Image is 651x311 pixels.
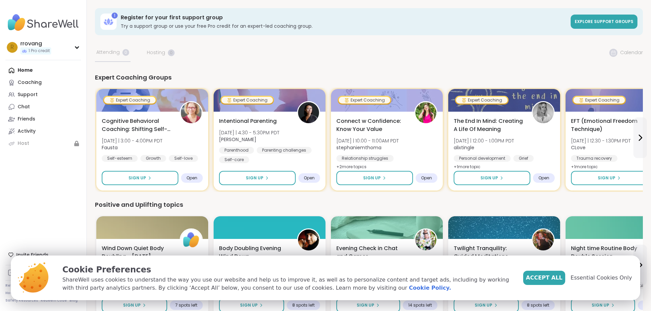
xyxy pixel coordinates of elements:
[421,175,432,181] span: Open
[456,97,508,104] div: Expert Coaching
[181,229,202,250] img: ShareWell
[571,155,617,162] div: Trauma recovery
[454,137,514,144] span: [DATE] | 12:00 - 1:00PM PDT
[129,175,146,181] span: Sign Up
[538,175,549,181] span: Open
[5,101,81,113] a: Chat
[240,302,258,308] span: Sign Up
[598,175,615,181] span: Sign Up
[221,97,273,104] div: Expert Coaching
[533,229,554,250] img: Jasmine95
[336,137,399,144] span: [DATE] | 10:00 - 11:00AM PDT
[102,144,118,151] b: Fausta
[357,302,374,308] span: Sign Up
[181,102,202,123] img: Fausta
[102,155,138,162] div: Self-esteem
[573,97,625,104] div: Expert Coaching
[102,137,162,144] span: [DATE] | 3:00 - 4:00PM PDT
[336,171,413,185] button: Sign Up
[62,264,512,276] p: Cookie Preferences
[104,97,156,104] div: Expert Coaching
[339,97,390,104] div: Expert Coaching
[592,302,609,308] span: Sign Up
[70,298,78,303] a: Blog
[219,171,296,185] button: Sign Up
[526,274,563,282] span: Accept All
[5,137,81,150] a: Host
[219,136,256,143] b: [PERSON_NAME]
[454,155,511,162] div: Personal development
[475,302,492,308] span: Sign Up
[454,171,530,185] button: Sign Up
[95,200,643,209] div: Positive and Uplifting topics
[5,298,38,303] a: Safety Resources
[571,137,631,144] span: [DATE] | 12:30 - 1:30PM PDT
[480,175,498,181] span: Sign Up
[571,244,642,261] span: Night time Routine Body Double Session
[523,271,565,285] button: Accept All
[102,171,178,185] button: Sign Up
[102,117,172,133] span: Cognitive Behavioral Coaching: Shifting Self-Talk
[575,19,633,24] span: Explore support groups
[169,155,198,162] div: Self-love
[292,303,315,308] span: 8 spots left
[571,274,632,282] span: Essential Cookies Only
[11,43,14,52] span: r
[20,40,51,47] div: rrovang
[408,303,432,308] span: 14 spots left
[123,302,141,308] span: Sign Up
[454,144,474,151] b: alixtingle
[175,303,197,308] span: 7 spots left
[246,175,263,181] span: Sign Up
[533,102,554,123] img: alixtingle
[5,113,81,125] a: Friends
[121,14,567,21] h3: Register for your first support group
[409,284,451,292] a: Cookie Policy.
[219,129,279,136] span: [DATE] | 4:30 - 5:30PM PDT
[415,102,436,123] img: stephaniemthoma
[18,140,29,147] div: Host
[112,13,118,19] div: 1
[454,244,524,261] span: Twilight Tranquility: Guided Meditations
[336,144,381,151] b: stephaniemthoma
[41,298,67,303] a: Redeem Code
[298,229,319,250] img: james10
[140,155,166,162] div: Growth
[28,48,50,54] span: 1 Pro credit
[18,79,42,86] div: Coaching
[186,175,197,181] span: Open
[62,276,512,292] p: ShareWell uses cookies to understand the way you use our website and help us to improve it, as we...
[121,23,567,29] h3: Try a support group or use your free Pro credit for an expert-led coaching group.
[571,117,642,133] span: EFT (Emotional Freedom Technique)
[95,73,643,82] div: Expert Coaching Groups
[5,11,81,35] img: ShareWell Nav Logo
[5,76,81,89] a: Coaching
[415,229,436,250] img: JollyJessie38
[18,128,36,135] div: Activity
[219,117,277,125] span: Intentional Parenting
[257,147,312,154] div: Parenting challenges
[18,104,30,110] div: Chat
[5,125,81,137] a: Activity
[571,144,586,151] b: CLove
[571,15,637,29] a: Explore support groups
[513,155,534,162] div: Grief
[454,117,524,133] span: The End In Mind: Creating A Life Of Meaning
[74,80,80,86] iframe: Spotlight
[571,171,648,185] button: Sign Up
[5,249,81,261] div: Invite Friends
[219,156,249,163] div: Self-care
[298,102,319,123] img: Natasha
[304,175,315,181] span: Open
[219,244,290,261] span: Body Doubling Evening Wind Down
[336,244,407,261] span: Evening Check in Chat and Games
[219,147,254,154] div: Parenthood
[18,91,38,98] div: Support
[5,89,81,101] a: Support
[527,303,549,308] span: 8 spots left
[102,244,172,261] span: Wind Down Quiet Body Doubling - [DATE]
[336,155,394,162] div: Relationship struggles
[18,116,35,123] div: Friends
[363,175,381,181] span: Sign Up
[336,117,407,133] span: Connect w Confidence: Know Your Value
